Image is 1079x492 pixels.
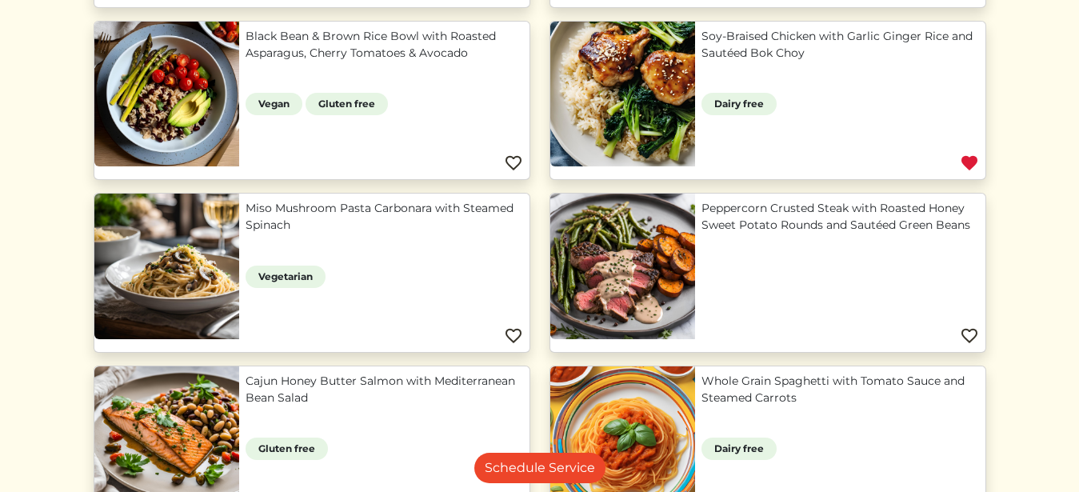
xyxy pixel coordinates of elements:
[246,373,523,406] a: Cajun Honey Butter Salmon with Mediterranean Bean Salad
[504,326,523,346] img: Favorite menu item
[701,200,979,234] a: Peppercorn Crusted Steak with Roasted Honey Sweet Potato Rounds and Sautéed Green Beans
[504,154,523,173] img: Favorite menu item
[960,326,979,346] img: Favorite menu item
[474,454,605,484] a: Schedule Service
[701,28,979,62] a: Soy-Braised Chicken with Garlic Ginger Rice and Sautéed Bok Choy
[960,154,979,173] img: Favorite menu item
[246,200,523,234] a: Miso Mushroom Pasta Carbonara with Steamed Spinach
[246,28,523,62] a: Black Bean & Brown Rice Bowl with Roasted Asparagus, Cherry Tomatoes & Avocado
[701,373,979,406] a: Whole Grain Spaghetti with Tomato Sauce and Steamed Carrots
